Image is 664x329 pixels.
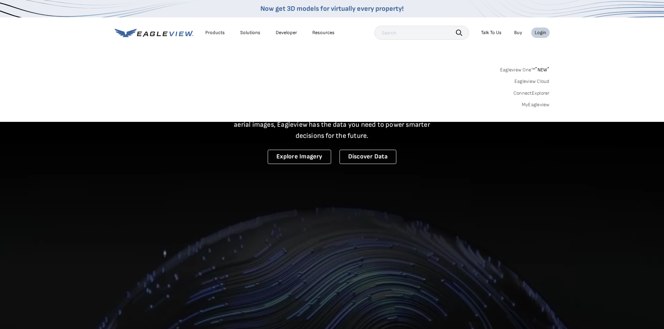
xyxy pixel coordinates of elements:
[513,90,550,96] a: ConnectExplorer
[535,67,549,73] span: NEW
[522,102,550,108] a: MyEagleview
[514,30,522,36] a: Buy
[260,5,404,13] a: Now get 3D models for virtually every property!
[500,65,550,73] a: Eagleview One™*NEW*
[514,78,550,85] a: Eagleview Cloud
[276,30,297,36] a: Developer
[374,26,469,40] input: Search
[205,30,225,36] div: Products
[535,30,546,36] div: Login
[268,150,331,164] a: Explore Imagery
[240,30,260,36] div: Solutions
[339,150,396,164] a: Discover Data
[481,30,502,36] div: Talk To Us
[226,108,439,141] p: A new era starts here. Built on more than 3.5 billion high-resolution aerial images, Eagleview ha...
[312,30,335,36] div: Resources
